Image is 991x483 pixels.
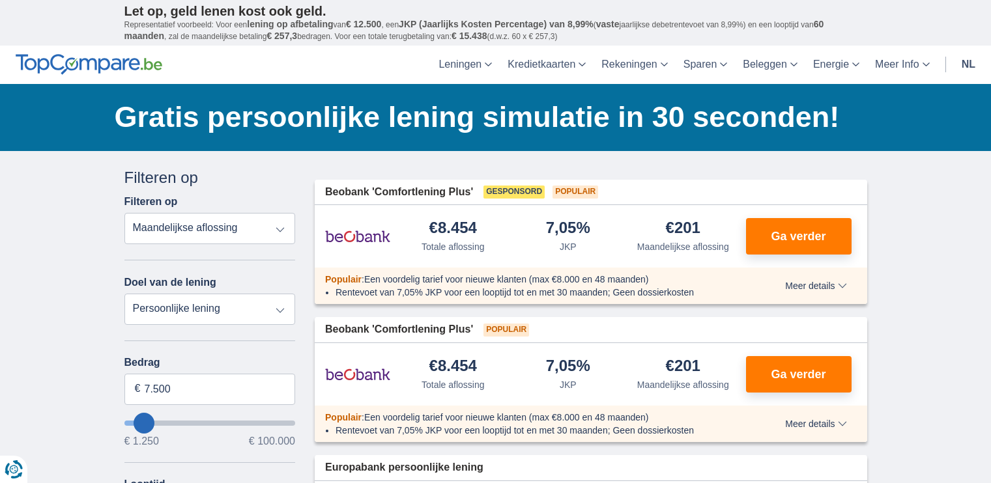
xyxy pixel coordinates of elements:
[483,324,529,337] span: Populair
[124,3,867,19] p: Let op, geld lenen kost ook geld.
[553,186,598,199] span: Populair
[735,46,805,84] a: Beleggen
[325,220,390,253] img: product.pl.alt Beobank
[266,31,297,41] span: € 257,3
[135,381,141,396] span: €
[546,358,590,376] div: 7,05%
[483,186,545,199] span: Gesponsord
[560,378,577,391] div: JKP
[336,286,738,299] li: Rentevoet van 7,05% JKP voor een looptijd tot en met 30 maanden; Geen dossierkosten
[325,460,483,475] span: Europabank persoonlijke lening
[336,424,738,437] li: Rentevoet van 7,05% JKP voor een looptijd tot en met 30 maanden; Geen dossierkosten
[596,19,620,29] span: vaste
[954,46,983,84] a: nl
[867,46,938,84] a: Meer Info
[594,46,675,84] a: Rekeningen
[637,378,729,391] div: Maandelijkse aflossing
[431,46,500,84] a: Leningen
[124,421,296,426] input: wantToBorrow
[346,19,382,29] span: € 12.500
[325,358,390,391] img: product.pl.alt Beobank
[364,412,649,422] span: Een voordelig tarief voor nieuwe klanten (max €8.000 en 48 maanden)
[785,419,846,428] span: Meer details
[124,19,824,41] span: 60 maanden
[124,357,296,368] label: Bedrag
[399,19,594,29] span: JKP (Jaarlijks Kosten Percentage) van 8,99%
[666,358,700,376] div: €201
[364,274,649,284] span: Een voordelig tarief voor nieuwe klanten (max €8.000 en 48 maanden)
[422,240,485,253] div: Totale aflossing
[785,281,846,290] span: Meer details
[325,412,362,422] span: Populair
[746,218,852,255] button: Ga verder
[325,322,473,337] span: Beobank 'Comfortlening Plus'
[452,31,487,41] span: € 15.438
[775,281,856,291] button: Meer details
[771,368,826,380] span: Ga verder
[124,19,867,42] p: Representatief voorbeeld: Voor een van , een ( jaarlijkse debetrentevoet van 8,99%) en een loopti...
[500,46,594,84] a: Kredietkaarten
[325,274,362,284] span: Populair
[775,419,856,429] button: Meer details
[325,185,473,200] span: Beobank 'Comfortlening Plus'
[805,46,867,84] a: Energie
[429,358,477,376] div: €8.454
[676,46,736,84] a: Sparen
[637,240,729,253] div: Maandelijkse aflossing
[315,411,748,424] div: :
[746,356,852,393] button: Ga verder
[546,220,590,238] div: 7,05%
[771,230,826,242] span: Ga verder
[124,277,216,288] label: Doel van de lening
[16,54,162,75] img: TopCompare
[249,436,295,447] span: € 100.000
[422,378,485,391] div: Totale aflossing
[315,273,748,286] div: :
[124,167,296,189] div: Filteren op
[666,220,700,238] div: €201
[560,240,577,253] div: JKP
[429,220,477,238] div: €8.454
[124,196,178,208] label: Filteren op
[124,436,159,447] span: € 1.250
[247,19,333,29] span: lening op afbetaling
[115,97,867,137] h1: Gratis persoonlijke lening simulatie in 30 seconden!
